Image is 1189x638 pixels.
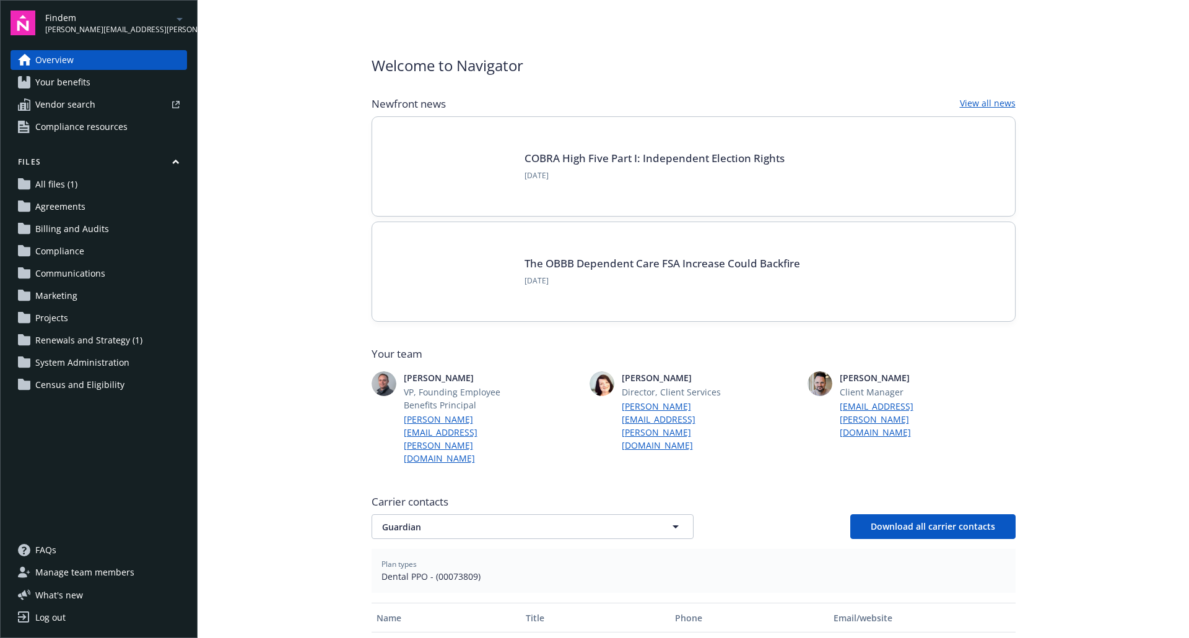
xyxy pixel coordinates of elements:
span: Projects [35,308,68,328]
span: Carrier contacts [372,494,1016,509]
div: Log out [35,608,66,627]
span: Communications [35,264,105,283]
a: [PERSON_NAME][EMAIL_ADDRESS][PERSON_NAME][DOMAIN_NAME] [404,413,525,465]
a: COBRA High Five Part I: Independent Election Rights [525,151,785,165]
span: [PERSON_NAME] [840,371,961,384]
button: Title [521,603,670,632]
a: Projects [11,308,187,328]
span: Census and Eligibility [35,375,124,395]
span: Findem [45,11,172,24]
span: FAQs [35,540,56,560]
button: What's new [11,588,103,601]
span: Plan types [381,559,1006,570]
span: What ' s new [35,588,83,601]
a: Compliance resources [11,117,187,137]
a: [EMAIL_ADDRESS][PERSON_NAME][DOMAIN_NAME] [840,400,961,439]
a: Compliance [11,241,187,261]
a: Census and Eligibility [11,375,187,395]
a: Renewals and Strategy (1) [11,330,187,350]
div: Name [377,611,516,624]
a: System Administration [11,353,187,373]
img: photo [372,371,396,396]
a: Overview [11,50,187,70]
span: VP, Founding Employee Benefits Principal [404,386,525,412]
span: Download all carrier contacts [871,520,995,532]
span: System Administration [35,353,129,373]
button: Files [11,157,187,172]
span: Billing and Audits [35,219,109,239]
span: Vendor search [35,95,95,114]
span: [DATE] [525,170,785,181]
span: Director, Client Services [622,386,743,399]
a: Vendor search [11,95,187,114]
a: Marketing [11,286,187,306]
span: Overview [35,50,74,70]
span: Newfront news [372,97,446,111]
a: Your benefits [11,72,187,92]
span: Your team [372,347,1016,361]
span: Manage team members [35,563,134,582]
button: Guardian [372,514,694,539]
span: [PERSON_NAME] [404,371,525,384]
div: Phone [675,611,824,624]
span: [PERSON_NAME] [622,371,743,384]
img: navigator-logo.svg [11,11,35,35]
a: Agreements [11,197,187,217]
img: BLOG-Card Image - Compliance - COBRA High Five Pt 1 07-18-25.jpg [392,137,510,196]
span: Client Manager [840,386,961,399]
img: photo [808,371,832,396]
span: Marketing [35,286,77,306]
a: The OBBB Dependent Care FSA Increase Could Backfire [525,256,800,270]
span: Renewals and Strategy (1) [35,330,142,350]
img: photo [590,371,614,396]
a: Communications [11,264,187,283]
span: Guardian [382,520,640,533]
span: [PERSON_NAME][EMAIL_ADDRESS][PERSON_NAME][DOMAIN_NAME] [45,24,172,35]
span: Welcome to Navigator [372,54,523,77]
div: Title [526,611,665,624]
span: All files (1) [35,175,77,194]
span: Agreements [35,197,85,217]
button: Email/website [829,603,1015,632]
a: View all news [960,97,1016,111]
span: Compliance [35,241,84,261]
span: Compliance resources [35,117,128,137]
button: Download all carrier contacts [850,514,1016,539]
a: Manage team members [11,563,187,582]
button: Name [372,603,521,632]
span: Your benefits [35,72,90,92]
a: [PERSON_NAME][EMAIL_ADDRESS][PERSON_NAME][DOMAIN_NAME] [622,400,743,452]
span: Dental PPO - (00073809) [381,570,1006,583]
button: Phone [670,603,829,632]
a: FAQs [11,540,187,560]
div: Email/website [834,611,1010,624]
span: [DATE] [525,275,800,287]
a: arrowDropDown [172,11,187,26]
img: BLOG-Card Image - Compliance - OBBB Dep Care FSA - 08-01-25.jpg [392,242,510,301]
a: Billing and Audits [11,219,187,239]
a: All files (1) [11,175,187,194]
button: Findem[PERSON_NAME][EMAIL_ADDRESS][PERSON_NAME][DOMAIN_NAME]arrowDropDown [45,11,187,35]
